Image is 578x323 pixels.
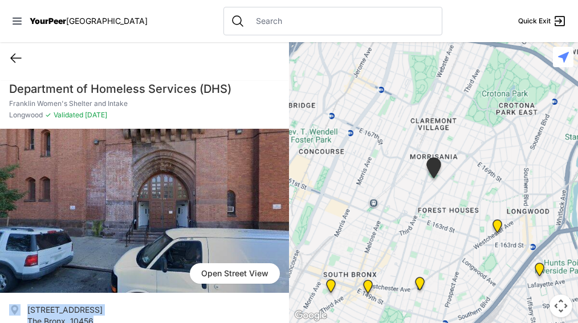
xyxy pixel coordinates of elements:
span: Longwood [9,111,43,120]
div: Hunts Point Multi-Service Center [413,277,427,295]
span: Open Street View [190,263,280,284]
a: Open this area in Google Maps (opens a new window) [292,308,329,323]
div: Queen of Peace Single Male-Identified Adult Shelter [324,279,338,297]
button: Map camera controls [549,295,572,317]
span: [DATE] [83,111,107,119]
a: Quick Exit [518,14,567,28]
span: Validated [54,111,83,119]
h1: Department of Homeless Services (DHS) [9,81,280,97]
a: YourPeer[GEOGRAPHIC_DATA] [30,18,148,24]
span: YourPeer [30,16,66,26]
div: Living Room 24-Hour Drop-In Center [532,263,547,281]
input: Search [249,15,435,27]
span: Quick Exit [518,17,551,26]
div: Franklin Women's Shelter and Intake [424,157,443,183]
span: [STREET_ADDRESS] [27,305,103,314]
div: Bronx [490,219,504,238]
span: ✓ [45,111,51,120]
span: [GEOGRAPHIC_DATA] [66,16,148,26]
img: Google [292,308,329,323]
p: Franklin Women's Shelter and Intake [9,99,280,108]
div: The Bronx Pride Center [361,280,375,298]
